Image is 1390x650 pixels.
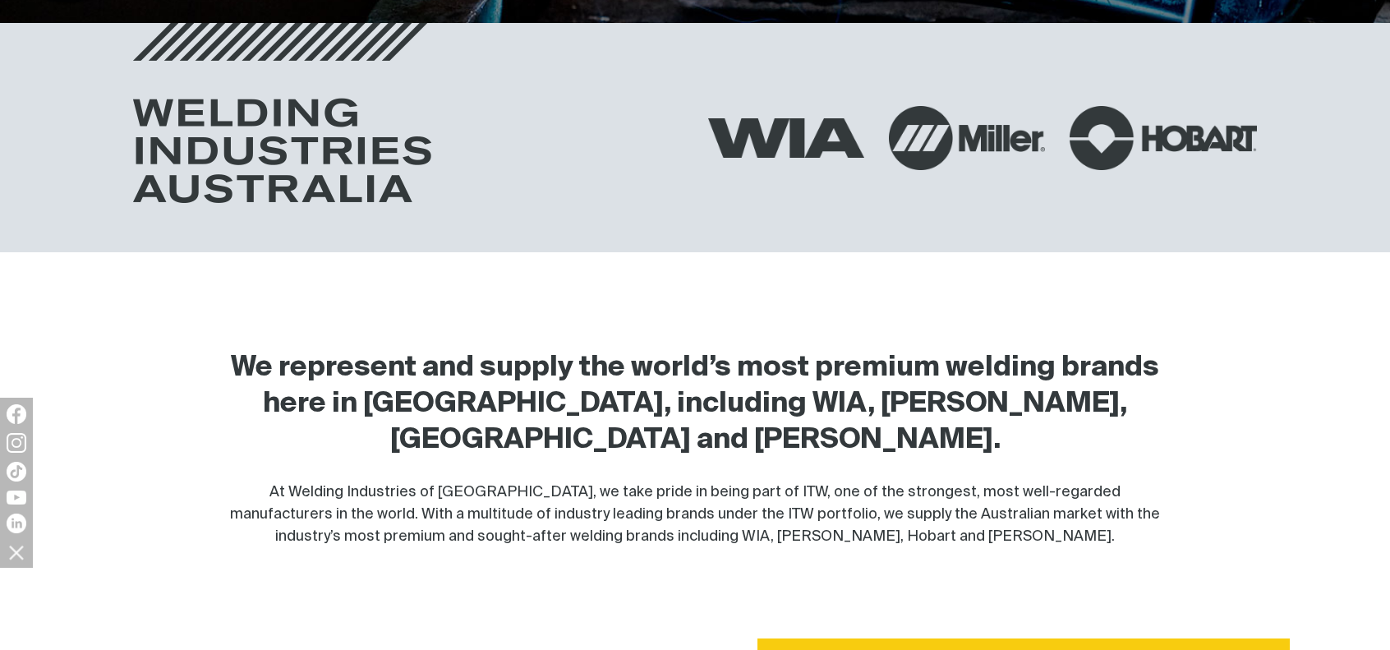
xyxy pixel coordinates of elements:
[230,485,1160,544] span: At Welding Industries of [GEOGRAPHIC_DATA], we take pride in being part of ITW, one of the strong...
[7,514,26,533] img: LinkedIn
[7,404,26,424] img: Facebook
[7,433,26,453] img: Instagram
[2,538,30,566] img: hide socials
[889,106,1045,170] img: Miller
[7,491,26,505] img: YouTube
[708,118,864,158] img: WIA
[133,23,431,203] img: Welding Industries Australia
[223,350,1167,459] h2: We represent and supply the world’s most premium welding brands here in [GEOGRAPHIC_DATA], includ...
[1070,106,1257,170] img: Hobart
[7,462,26,482] img: TikTok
